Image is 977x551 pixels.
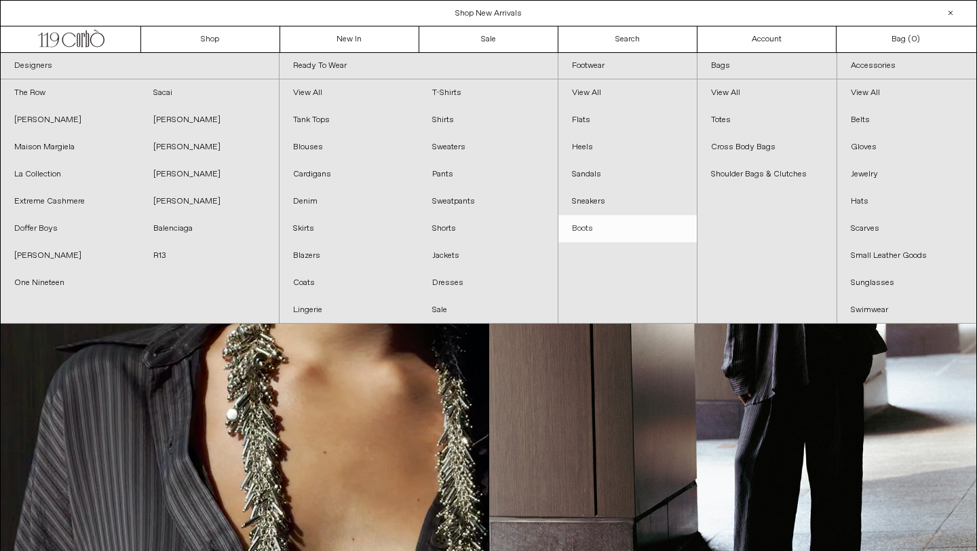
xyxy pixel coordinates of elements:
[837,53,976,79] a: Accessories
[140,215,279,242] a: Balenciaga
[558,188,697,215] a: Sneakers
[558,79,697,107] a: View All
[837,134,976,161] a: Gloves
[140,79,279,107] a: Sacai
[558,53,697,79] a: Footwear
[140,107,279,134] a: [PERSON_NAME]
[140,242,279,269] a: R13
[837,269,976,297] a: Sunglasses
[419,269,558,297] a: Dresses
[837,297,976,324] a: Swimwear
[140,161,279,188] a: [PERSON_NAME]
[419,215,558,242] a: Shorts
[280,134,419,161] a: Blouses
[911,34,917,45] span: 0
[419,188,558,215] a: Sweatpants
[558,107,697,134] a: Flats
[837,188,976,215] a: Hats
[837,79,976,107] a: View All
[140,188,279,215] a: [PERSON_NAME]
[141,26,280,52] a: Shop
[558,134,697,161] a: Heels
[280,215,419,242] a: Skirts
[1,188,140,215] a: Extreme Cashmere
[837,215,976,242] a: Scarves
[280,269,419,297] a: Coats
[558,161,697,188] a: Sandals
[419,79,558,107] a: T-Shirts
[558,215,697,242] a: Boots
[419,107,558,134] a: Shirts
[280,107,419,134] a: Tank Tops
[1,242,140,269] a: [PERSON_NAME]
[1,161,140,188] a: La Collection
[697,79,837,107] a: View All
[837,26,976,52] a: Bag ()
[558,26,697,52] a: Search
[280,26,419,52] a: New In
[419,26,558,52] a: Sale
[1,107,140,134] a: [PERSON_NAME]
[1,215,140,242] a: Doffer Boys
[419,297,558,324] a: Sale
[697,53,837,79] a: Bags
[837,242,976,269] a: Small Leather Goods
[1,134,140,161] a: Maison Margiela
[697,107,837,134] a: Totes
[280,161,419,188] a: Cardigans
[280,242,419,269] a: Blazers
[837,161,976,188] a: Jewelry
[419,242,558,269] a: Jackets
[697,26,837,52] a: Account
[455,8,522,19] a: Shop New Arrivals
[1,269,140,297] a: One Nineteen
[280,53,558,79] a: Ready To Wear
[911,33,920,45] span: )
[1,53,279,79] a: Designers
[837,107,976,134] a: Belts
[419,134,558,161] a: Sweaters
[1,79,140,107] a: The Row
[280,79,419,107] a: View All
[140,134,279,161] a: [PERSON_NAME]
[697,134,837,161] a: Cross Body Bags
[419,161,558,188] a: Pants
[280,188,419,215] a: Denim
[697,161,837,188] a: Shoulder Bags & Clutches
[280,297,419,324] a: Lingerie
